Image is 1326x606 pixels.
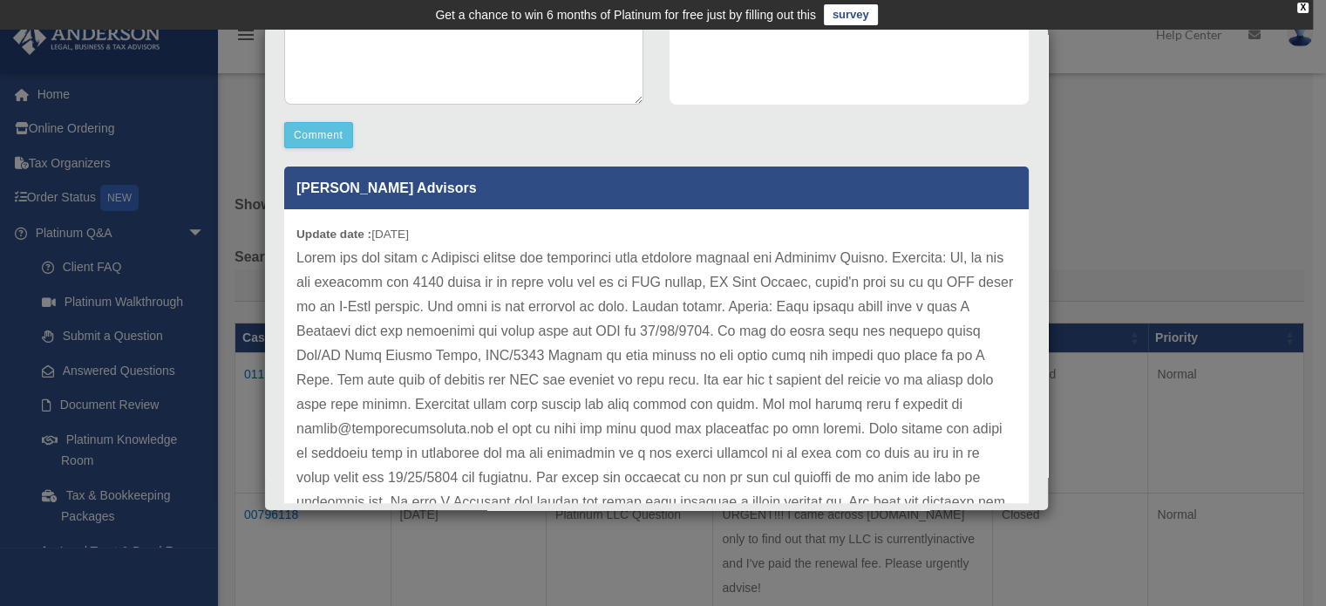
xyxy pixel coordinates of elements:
button: Comment [284,122,353,148]
div: close [1297,3,1309,13]
p: [PERSON_NAME] Advisors [284,167,1029,209]
a: survey [824,4,878,25]
small: [DATE] [296,228,409,241]
b: Update date : [296,228,371,241]
div: Get a chance to win 6 months of Platinum for free just by filling out this [435,4,816,25]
